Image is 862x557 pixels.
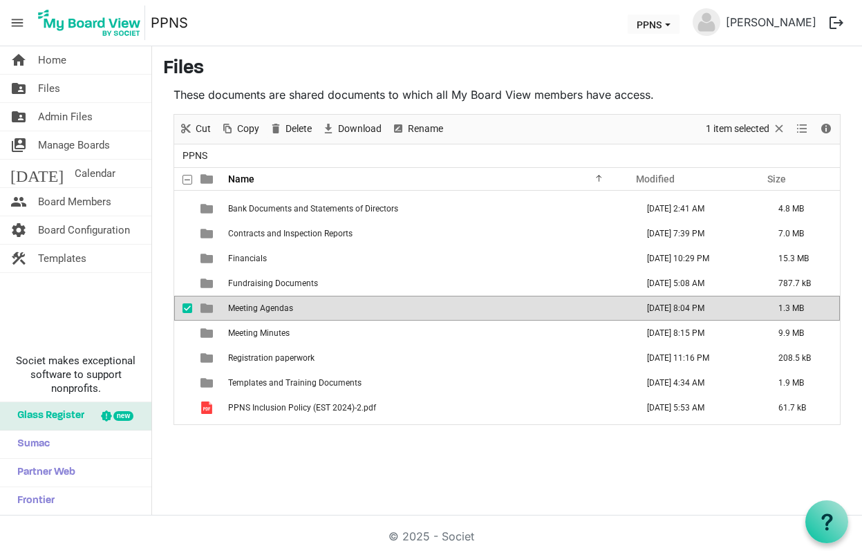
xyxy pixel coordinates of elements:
td: checkbox [174,321,192,346]
a: PPNS [151,9,188,37]
a: © 2025 - Societ [388,529,474,543]
span: construction [10,245,27,272]
td: Financials is template cell column header Name [224,246,633,271]
td: checkbox [174,296,192,321]
td: checkbox [174,196,192,221]
button: Delete [267,120,315,138]
td: is template cell column header type [192,221,224,246]
span: Cut [194,120,212,138]
td: December 30, 2024 11:16 PM column header Modified [633,346,764,370]
img: My Board View Logo [34,6,145,40]
td: 1.3 MB is template cell column header Size [764,296,840,321]
td: 4.8 MB is template cell column header Size [764,196,840,221]
td: Fundraising Documents is template cell column header Name [224,271,633,296]
a: My Board View Logo [34,6,151,40]
td: checkbox [174,395,192,420]
td: September 19, 2025 8:15 PM column header Modified [633,321,764,346]
td: is template cell column header type [192,346,224,370]
span: Sumac [10,431,50,458]
td: is template cell column header type [192,271,224,296]
span: Admin Files [38,103,93,131]
td: checkbox [174,246,192,271]
div: Cut [174,115,216,144]
button: Selection [704,120,789,138]
td: October 04, 2024 7:39 PM column header Modified [633,221,764,246]
button: View dropdownbutton [794,120,810,138]
button: Cut [177,120,214,138]
span: Bank Documents and Statements of Directors [228,204,398,214]
div: View [791,115,814,144]
td: checkbox [174,346,192,370]
span: 1 item selected [704,120,771,138]
td: June 12, 2025 2:41 AM column header Modified [633,196,764,221]
span: switch_account [10,131,27,159]
td: is template cell column header type [192,370,224,395]
span: home [10,46,27,74]
td: 9.9 MB is template cell column header Size [764,321,840,346]
p: These documents are shared documents to which all My Board View members have access. [174,86,841,103]
span: menu [4,10,30,36]
td: Meeting Agendas is template cell column header Name [224,296,633,321]
td: February 11, 2025 4:34 AM column header Modified [633,370,764,395]
span: Calendar [75,160,115,187]
div: Download [317,115,386,144]
span: Meeting Agendas [228,303,293,313]
span: Size [767,173,786,185]
td: Contracts and Inspection Reports is template cell column header Name [224,221,633,246]
td: 61.7 kB is template cell column header Size [764,395,840,420]
td: checkbox [174,271,192,296]
td: September 21, 2024 5:08 AM column header Modified [633,271,764,296]
td: is template cell column header type [192,395,224,420]
span: Download [337,120,383,138]
span: folder_shared [10,103,27,131]
span: Home [38,46,66,74]
span: Manage Boards [38,131,110,159]
td: September 18, 2025 3:16 AM column header Modified [633,420,764,445]
span: Contracts and Inspection Reports [228,229,353,238]
button: Download [319,120,384,138]
td: is template cell column header type [192,420,224,445]
img: no-profile-picture.svg [693,8,720,36]
span: Meeting Minutes [228,328,290,338]
div: Details [814,115,838,144]
span: Registration paperwork [228,353,315,363]
span: PPNS [180,147,210,164]
span: Modified [636,173,675,185]
a: [PERSON_NAME] [720,8,822,36]
button: logout [822,8,851,37]
span: [DATE] [10,160,64,187]
td: 787.7 kB is template cell column header Size [764,271,840,296]
div: Rename [386,115,448,144]
div: Copy [216,115,264,144]
button: Copy [218,120,262,138]
span: folder_shared [10,75,27,102]
div: Delete [264,115,317,144]
td: Meeting Minutes is template cell column header Name [224,321,633,346]
td: Bank Documents and Statements of Directors is template cell column header Name [224,196,633,221]
span: people [10,188,27,216]
td: is template cell column header type [192,296,224,321]
span: Board Configuration [38,216,130,244]
button: Rename [389,120,446,138]
button: Details [817,120,836,138]
span: Financials [228,254,267,263]
span: Partner Web [10,459,75,487]
span: Templates and Training Documents [228,378,362,388]
span: settings [10,216,27,244]
span: Frontier [10,487,55,515]
span: Name [228,173,254,185]
td: Templates and Training Documents is template cell column header Name [224,370,633,395]
td: 208.5 kB is template cell column header Size [764,346,840,370]
td: PPNS Inclusion Policy (EST 2024)-2.pdf is template cell column header Name [224,395,633,420]
span: Templates [38,245,86,272]
span: Board Members [38,188,111,216]
span: Societ makes exceptional software to support nonprofits. [6,354,145,395]
span: Copy [236,120,261,138]
td: is template cell column header type [192,196,224,221]
span: Fundraising Documents [228,278,318,288]
td: September 18, 2025 10:29 PM column header Modified [633,246,764,271]
td: checkbox [174,420,192,445]
td: is template cell column header type [192,246,224,271]
td: November 06, 2024 5:53 AM column header Modified [633,395,764,420]
td: Registration paperwork is template cell column header Name [224,346,633,370]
